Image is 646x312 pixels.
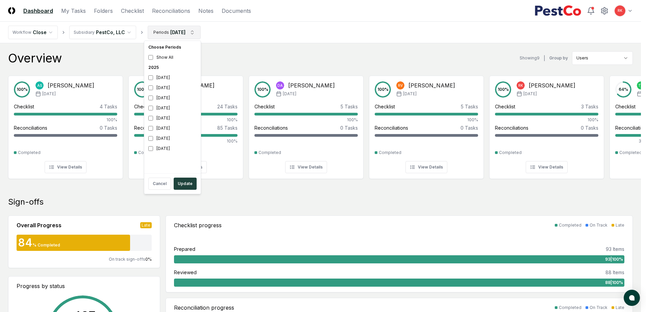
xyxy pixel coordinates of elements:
div: [DATE] [146,83,199,93]
div: [DATE] [146,113,199,123]
div: Choose Periods [146,42,199,52]
div: [DATE] [146,93,199,103]
button: Update [174,178,197,190]
div: [DATE] [146,73,199,83]
div: Show All [146,52,199,62]
div: [DATE] [146,144,199,154]
div: [DATE] [146,133,199,144]
button: Cancel [148,178,171,190]
div: [DATE] [146,123,199,133]
div: [DATE] [146,103,199,113]
div: 2025 [146,62,199,73]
